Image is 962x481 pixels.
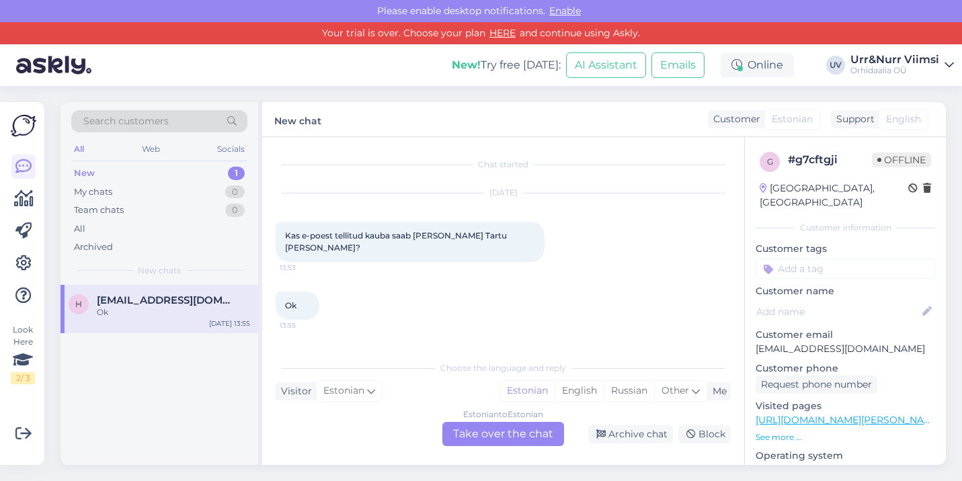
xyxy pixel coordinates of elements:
[11,113,36,138] img: Askly Logo
[760,181,908,210] div: [GEOGRAPHIC_DATA], [GEOGRAPHIC_DATA]
[545,5,585,17] span: Enable
[452,58,481,71] b: New!
[662,384,689,396] span: Other
[826,56,845,75] div: UV
[756,284,935,298] p: Customer name
[604,381,654,401] div: Russian
[209,318,250,329] div: [DATE] 13:55
[756,222,935,234] div: Customer information
[872,152,931,167] span: Offline
[721,53,794,77] div: Online
[651,52,705,78] button: Emails
[708,112,760,126] div: Customer
[74,240,113,254] div: Archived
[756,463,935,477] p: [MEDICAL_DATA]
[500,381,555,401] div: Estonian
[74,204,124,217] div: Team chats
[276,362,731,374] div: Choose the language and reply
[74,167,95,180] div: New
[139,140,163,158] div: Web
[756,399,935,413] p: Visited pages
[280,263,330,273] span: 13:53
[850,54,954,76] a: Urr&Nurr ViimsiOrhidaalia OÜ
[588,425,673,443] div: Archive chat
[11,324,35,384] div: Look Here
[756,449,935,463] p: Operating system
[274,110,321,128] label: New chat
[772,112,813,126] span: Estonian
[756,304,920,319] input: Add name
[228,167,245,180] div: 1
[566,52,646,78] button: AI Assistant
[463,408,543,421] div: Estonian to Estonian
[442,422,564,446] div: Take over the chat
[276,159,731,171] div: Chat started
[280,320,330,331] span: 13:55
[756,361,935,376] p: Customer phone
[452,57,561,73] div: Try free [DATE]:
[850,54,939,65] div: Urr&Nurr Viimsi
[756,414,941,426] a: [URL][DOMAIN_NAME][PERSON_NAME]
[756,376,877,394] div: Request phone number
[97,294,237,306] span: hallikerika@gmail.com
[788,152,872,168] div: # g7cftgji
[756,259,935,279] input: Add a tag
[74,222,85,236] div: All
[485,27,520,39] a: HERE
[83,114,169,128] span: Search customers
[850,65,939,76] div: Orhidaalia OÜ
[276,384,312,398] div: Visitor
[285,300,296,310] span: Ok
[756,242,935,256] p: Customer tags
[214,140,247,158] div: Socials
[97,306,250,318] div: Ok
[11,372,35,384] div: 2 / 3
[75,299,82,309] span: h
[756,342,935,356] p: [EMAIL_ADDRESS][DOMAIN_NAME]
[756,328,935,342] p: Customer email
[767,157,773,167] span: g
[555,381,604,401] div: English
[225,185,245,199] div: 0
[225,204,245,217] div: 0
[707,384,727,398] div: Me
[678,425,731,443] div: Block
[831,112,875,126] div: Support
[323,384,364,398] span: Estonian
[138,265,181,277] span: New chats
[71,140,87,158] div: All
[74,185,112,199] div: My chats
[276,187,731,199] div: [DATE]
[756,431,935,443] p: See more ...
[886,112,921,126] span: English
[285,230,509,253] span: Kas e-poest tellitud kauba saab [PERSON_NAME] Tartu [PERSON_NAME]?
